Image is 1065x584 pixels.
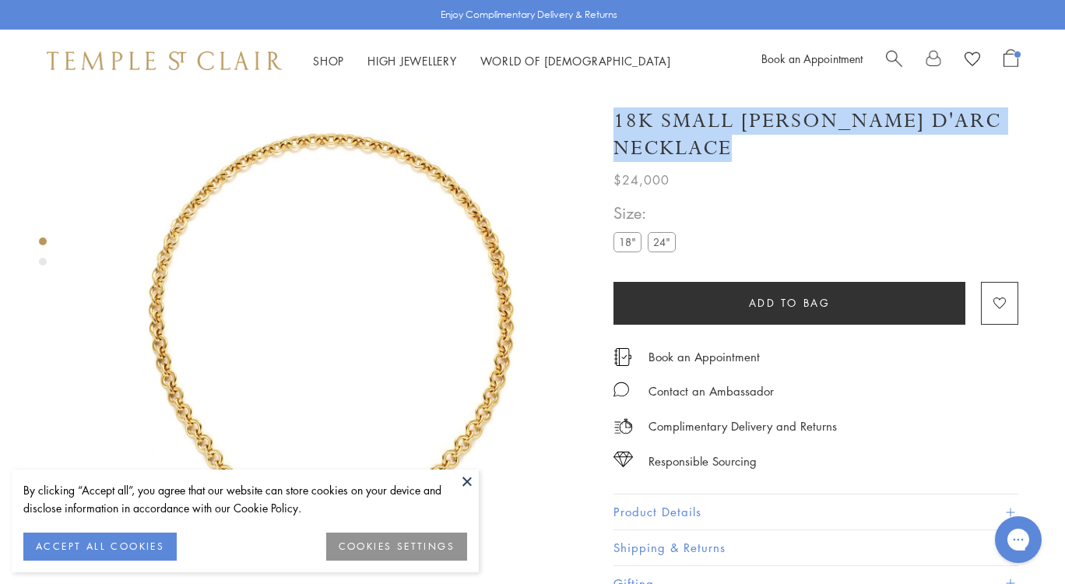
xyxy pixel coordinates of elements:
span: $24,000 [613,170,670,190]
button: ACCEPT ALL COOKIES [23,533,177,561]
a: ShopShop [313,53,344,69]
img: Temple St. Clair [47,51,282,70]
div: Product gallery navigation [39,234,47,278]
button: COOKIES SETTINGS [326,533,467,561]
iframe: Gorgias live chat messenger [987,511,1049,568]
button: Product Details [613,494,1018,529]
button: Shipping & Returns [613,530,1018,565]
h1: 18K Small [PERSON_NAME] d'Arc Necklace [613,107,1018,162]
img: icon_delivery.svg [613,417,633,436]
img: icon_sourcing.svg [613,452,633,467]
a: Search [886,49,902,72]
a: Book an Appointment [761,51,863,66]
p: Enjoy Complimentary Delivery & Returns [441,7,617,23]
img: MessageIcon-01_2.svg [613,382,629,397]
div: By clicking “Accept all”, you agree that our website can store cookies on your device and disclos... [23,481,467,517]
p: Complimentary Delivery and Returns [648,417,837,436]
label: 18" [613,232,641,252]
a: Book an Appointment [648,348,760,365]
button: Add to bag [613,282,965,325]
a: View Wishlist [965,49,980,72]
span: Size: [613,200,682,226]
label: 24" [648,232,676,252]
nav: Main navigation [313,51,671,71]
a: World of [DEMOGRAPHIC_DATA]World of [DEMOGRAPHIC_DATA] [480,53,671,69]
span: Add to bag [749,294,831,311]
img: icon_appointment.svg [613,348,632,366]
div: Responsible Sourcing [648,452,757,471]
a: High JewelleryHigh Jewellery [367,53,457,69]
a: Open Shopping Bag [1003,49,1018,72]
div: Contact an Ambassador [648,382,774,401]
